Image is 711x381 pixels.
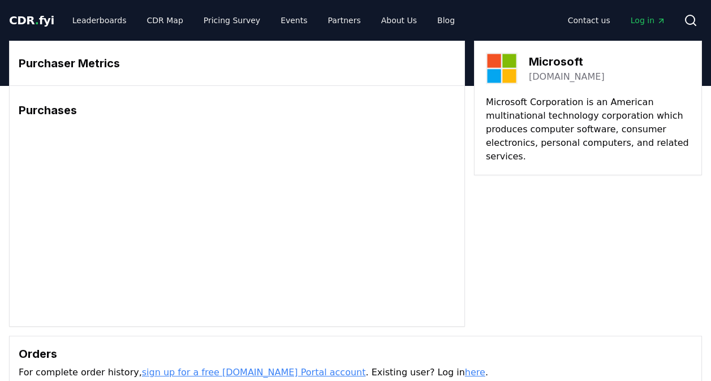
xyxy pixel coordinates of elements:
[486,53,518,84] img: Microsoft-logo
[63,10,464,31] nav: Main
[19,366,692,379] p: For complete order history, . Existing user? Log in .
[9,12,54,28] a: CDR.fyi
[486,96,690,163] p: Microsoft Corporation is an American multinational technology corporation which produces computer...
[272,10,316,31] a: Events
[372,10,426,31] a: About Us
[19,102,455,119] h3: Purchases
[631,15,666,26] span: Log in
[529,53,605,70] h3: Microsoft
[465,367,485,378] a: here
[195,10,269,31] a: Pricing Survey
[529,70,605,84] a: [DOMAIN_NAME]
[559,10,619,31] a: Contact us
[559,10,675,31] nav: Main
[138,10,192,31] a: CDR Map
[63,10,136,31] a: Leaderboards
[319,10,370,31] a: Partners
[428,10,464,31] a: Blog
[622,10,675,31] a: Log in
[142,367,366,378] a: sign up for a free [DOMAIN_NAME] Portal account
[19,345,692,362] h3: Orders
[9,14,54,27] span: CDR fyi
[19,55,455,72] h3: Purchaser Metrics
[35,14,39,27] span: .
